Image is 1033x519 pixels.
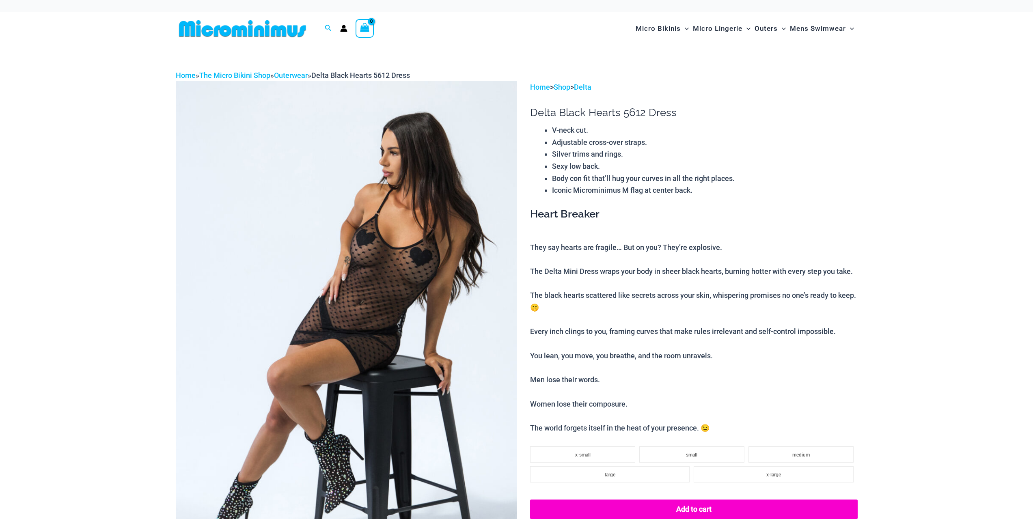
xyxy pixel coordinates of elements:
span: Menu Toggle [846,18,854,39]
h3: Heart Breaker [530,207,857,221]
p: They say hearts are fragile… But on you? They’re explosive. The Delta Mini Dress wraps your body ... [530,241,857,434]
nav: Site Navigation [632,15,858,42]
span: Menu Toggle [681,18,689,39]
li: Iconic Microminimus M flag at center back. [552,184,857,196]
a: Search icon link [325,24,332,34]
a: Account icon link [340,25,347,32]
a: Home [176,71,196,80]
a: The Micro Bikini Shop [199,71,270,80]
img: MM SHOP LOGO FLAT [176,19,309,38]
span: large [605,472,615,478]
li: Adjustable cross-over straps. [552,136,857,149]
a: Mens SwimwearMenu ToggleMenu Toggle [788,16,856,41]
a: Shop [554,83,570,91]
li: Body con fit that’ll hug your curves in all the right places. [552,172,857,185]
a: Micro BikinisMenu ToggleMenu Toggle [634,16,691,41]
li: x-small [530,446,635,463]
li: Silver trims and rings. [552,148,857,160]
span: Menu Toggle [742,18,750,39]
span: x-large [766,472,781,478]
li: V-neck cut. [552,124,857,136]
li: large [530,466,690,482]
span: Menu Toggle [778,18,786,39]
a: Micro LingerieMenu ToggleMenu Toggle [691,16,753,41]
button: Add to cart [530,500,857,519]
a: OutersMenu ToggleMenu Toggle [753,16,788,41]
a: Delta [574,83,591,91]
span: Delta Black Hearts 5612 Dress [311,71,410,80]
span: x-small [575,452,591,458]
h1: Delta Black Hearts 5612 Dress [530,106,857,119]
span: Micro Bikinis [636,18,681,39]
a: Outerwear [274,71,308,80]
a: View Shopping Cart, empty [356,19,374,38]
li: x-large [694,466,853,482]
span: small [686,452,697,458]
span: Outers [755,18,778,39]
a: Home [530,83,550,91]
li: Sexy low back. [552,160,857,172]
li: medium [748,446,854,463]
li: small [639,446,744,463]
p: > > [530,81,857,93]
span: medium [792,452,810,458]
span: Micro Lingerie [693,18,742,39]
span: Mens Swimwear [790,18,846,39]
span: » » » [176,71,410,80]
